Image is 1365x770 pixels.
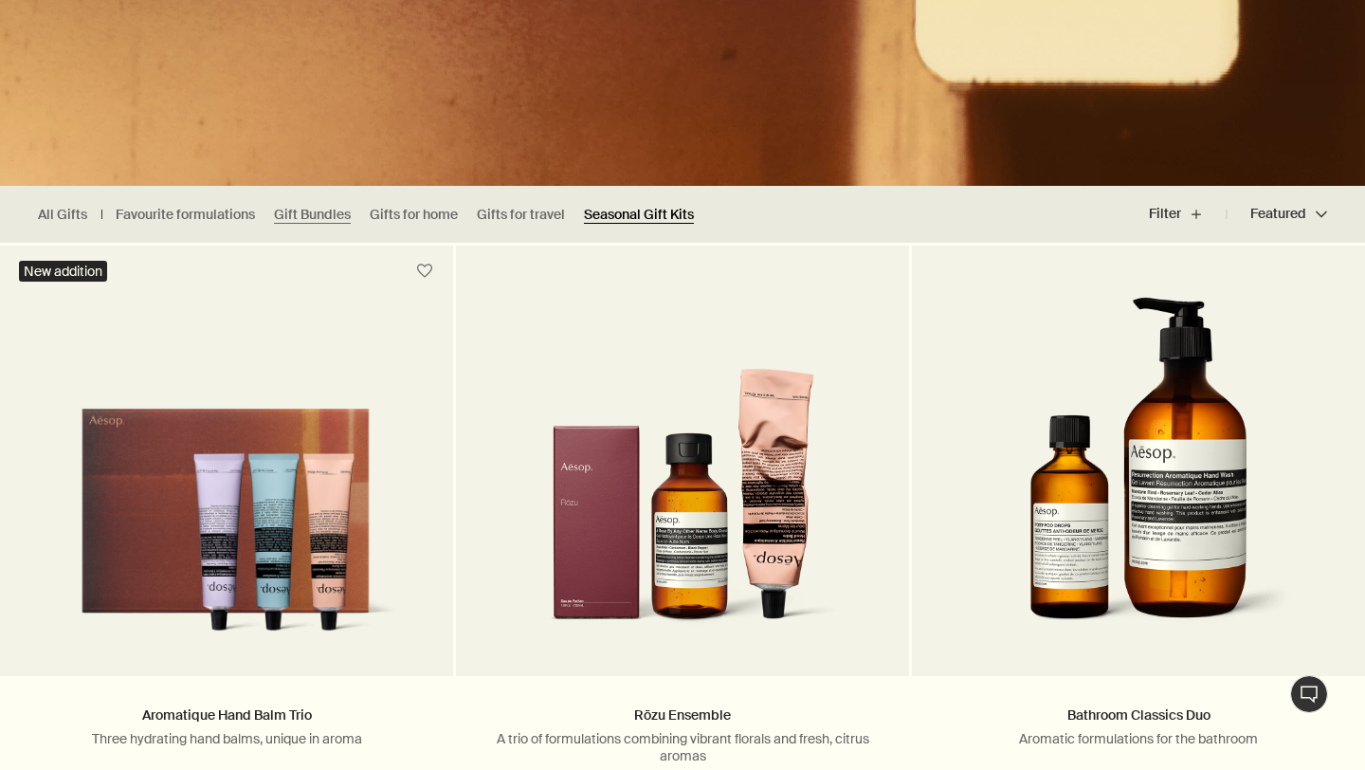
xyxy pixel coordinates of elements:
[142,706,312,724] a: Aromatique Hand Balm Trio
[477,206,565,224] a: Gifts for travel
[408,254,442,288] button: Save to cabinet
[484,730,881,764] p: A trio of formulations combining vibrant florals and fresh, citrus aromas
[1067,706,1210,724] a: Bathroom Classics Duo
[370,206,458,224] a: Gifts for home
[584,206,694,224] a: Seasonal Gift Kits
[38,206,87,224] a: All Gifts
[1149,192,1227,237] button: Filter
[940,730,1337,747] p: Aromatic formulations for the bathroom
[274,206,351,224] a: Gift Bundles
[984,297,1293,648] img: Resurrection Aromatique Hand Wash and Post-Poo Drops
[528,297,837,648] img: Rozu Ensemble
[28,730,425,747] p: Three hydrating hand balms, unique in aroma
[456,297,909,676] a: Rozu Ensemble
[1290,675,1328,713] button: Chat en direct
[634,706,731,724] a: Rōzu Ensemble
[28,407,425,648] img: Three aluminium hand balm tubes alongside a recycled-cardboard gift box.
[1227,192,1327,237] button: Featured
[116,206,255,224] a: Favourite formulations
[912,297,1365,676] a: Resurrection Aromatique Hand Wash and Post-Poo Drops
[19,261,107,282] div: New addition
